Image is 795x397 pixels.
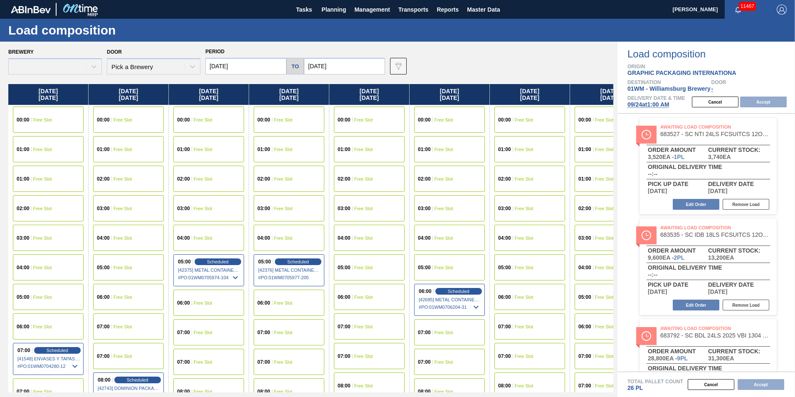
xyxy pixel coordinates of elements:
span: Scheduled [448,289,469,294]
span: Free Slot [194,147,212,152]
span: 06:00 [177,300,190,305]
h1: Load composition [8,25,156,35]
span: Free Slot [194,176,212,181]
span: Free Slot [435,206,453,211]
span: Free Slot [33,147,52,152]
span: 06:00 [419,289,432,294]
span: 06:00 [338,295,351,300]
span: Free Slot [595,324,614,329]
span: Free Slot [435,236,453,241]
div: [DATE] [DATE] [329,84,409,105]
span: # PO : 01WM0705974-104 [178,273,240,283]
button: Cancel [688,379,734,390]
span: Free Slot [114,354,132,359]
span: Free Slot [595,383,614,388]
span: 05:00 [258,259,271,264]
div: [DATE] [DATE] [570,84,650,105]
span: 04:00 [578,265,591,270]
span: Transports [398,5,428,15]
span: 03:00 [578,236,591,241]
span: Free Slot [435,147,453,152]
span: Free Slot [194,206,212,211]
input: mm/dd/yyyy [205,58,286,74]
span: Free Slot [435,117,453,122]
span: 06:00 [498,295,511,300]
span: Free Slot [354,147,373,152]
span: Free Slot [114,117,132,122]
span: Free Slot [274,389,293,394]
span: 04:00 [97,236,110,241]
span: 08:00 [257,389,270,394]
span: Free Slot [114,236,132,241]
span: 04:00 [257,236,270,241]
span: 02:00 [578,206,591,211]
span: Free Slot [274,176,293,181]
span: Free Slot [194,236,212,241]
span: 06:00 [257,300,270,305]
span: 01WM - Williamsburg Brewery [627,85,711,92]
span: 07:00 [17,348,30,353]
span: Free Slot [33,389,52,394]
span: 05:00 [418,265,431,270]
span: Tasks [295,5,313,15]
span: Free Slot [354,206,373,211]
span: 01:00 [17,147,30,152]
span: 07:00 [177,360,190,365]
span: 07:00 [17,389,30,394]
span: Destination [627,80,711,85]
span: 02:00 [17,206,30,211]
div: [DATE] [DATE] [8,84,88,105]
span: 00:00 [257,117,270,122]
span: 01:00 [418,147,431,152]
span: Free Slot [274,206,293,211]
span: 04:00 [498,236,511,241]
span: Free Slot [274,236,293,241]
span: Free Slot [354,295,373,300]
span: 02:00 [97,176,110,181]
span: 07:00 [418,330,431,335]
span: Free Slot [33,176,52,181]
input: mm/dd/yyyy [304,58,385,74]
button: icon-filter-gray [390,58,407,74]
span: Free Slot [114,265,132,270]
span: Free Slot [354,354,373,359]
span: Free Slot [595,295,614,300]
div: [DATE] [DATE] [89,84,168,105]
span: Free Slot [114,324,132,329]
span: Free Slot [515,176,533,181]
span: Free Slot [354,236,373,241]
span: 07:00 [338,324,351,329]
span: 07:00 [498,324,511,329]
div: [DATE] [DATE] [490,84,570,105]
span: 02:00 [498,176,511,181]
div: [DATE] [DATE] [410,84,489,105]
span: Free Slot [194,300,212,305]
span: Scheduled [287,259,309,264]
span: 07:00 [177,330,190,335]
span: Delivery Date & Time [627,96,685,101]
span: Free Slot [33,265,52,270]
span: Free Slot [194,389,212,394]
label: Brewery [8,49,34,55]
span: 01:00 [257,147,270,152]
button: Cancel [692,97,738,107]
span: 08:00 [338,383,351,388]
span: Free Slot [595,354,614,359]
span: Free Slot [114,147,132,152]
span: 04:00 [177,236,190,241]
span: 00:00 [418,117,431,122]
span: Free Slot [515,295,533,300]
button: Notifications [725,4,751,15]
span: Period [205,49,225,55]
span: Free Slot [33,236,52,241]
span: 05:00 [97,265,110,270]
span: 03:00 [177,206,190,211]
span: [42376] METAL CONTAINER CORPORATION - 0008219743 [258,268,321,273]
span: 05:00 [578,295,591,300]
span: 04:00 [418,236,431,241]
span: 01:00 [338,147,351,152]
span: 01:00 [97,147,110,152]
span: 00:00 [338,117,351,122]
span: 02:00 [177,176,190,181]
span: 08:00 [177,389,190,394]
